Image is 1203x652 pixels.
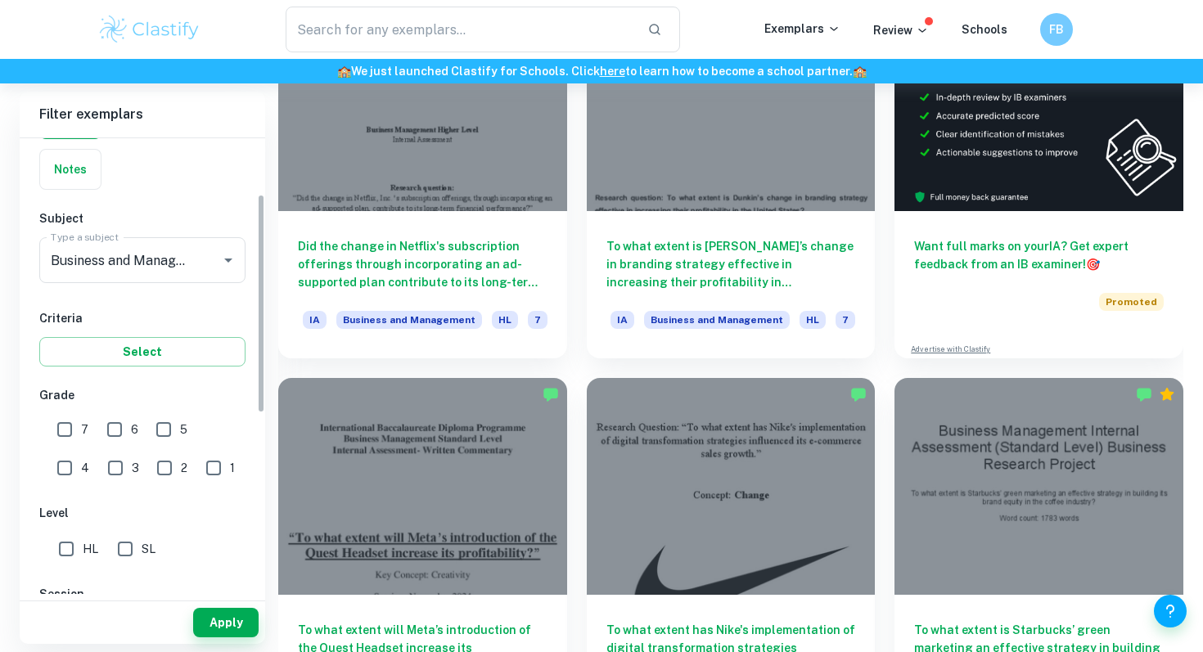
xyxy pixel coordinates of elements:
[97,13,201,46] img: Clastify logo
[606,237,856,291] h6: To what extent is [PERSON_NAME]’s change in branding strategy effective in increasing their profi...
[911,344,990,355] a: Advertise with Clastify
[1159,386,1175,402] div: Premium
[543,386,559,402] img: Marked
[39,504,246,522] h6: Level
[39,209,246,227] h6: Subject
[962,23,1007,36] a: Schools
[611,311,634,329] span: IA
[303,311,327,329] span: IA
[492,311,518,329] span: HL
[20,92,265,137] h6: Filter exemplars
[1048,20,1066,38] h6: FB
[528,311,547,329] span: 7
[39,309,246,327] h6: Criteria
[836,311,855,329] span: 7
[337,65,351,78] span: 🏫
[132,459,139,477] span: 3
[39,337,246,366] button: Select
[853,65,867,78] span: 🏫
[914,237,1164,273] h6: Want full marks on your IA ? Get expert feedback from an IB examiner!
[193,608,259,637] button: Apply
[1099,293,1164,311] span: Promoted
[39,386,246,404] h6: Grade
[850,386,867,402] img: Marked
[600,65,625,78] a: here
[81,420,88,438] span: 7
[81,459,89,477] span: 4
[181,459,187,477] span: 2
[644,311,790,329] span: Business and Management
[1136,386,1152,402] img: Marked
[39,585,246,603] h6: Session
[800,311,826,329] span: HL
[40,150,101,189] button: Notes
[298,237,547,291] h6: Did the change in Netflix's subscription offerings through incorporating an ad-supported plan con...
[230,459,235,477] span: 1
[1154,595,1187,627] button: Help and Feedback
[1040,13,1073,46] button: FB
[83,540,98,558] span: HL
[286,7,634,52] input: Search for any exemplars...
[142,540,155,558] span: SL
[217,249,240,272] button: Open
[131,420,138,438] span: 6
[180,420,187,438] span: 5
[51,230,119,244] label: Type a subject
[3,62,1200,80] h6: We just launched Clastify for Schools. Click to learn how to become a school partner.
[336,311,482,329] span: Business and Management
[764,20,840,38] p: Exemplars
[1086,258,1100,271] span: 🎯
[873,21,929,39] p: Review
